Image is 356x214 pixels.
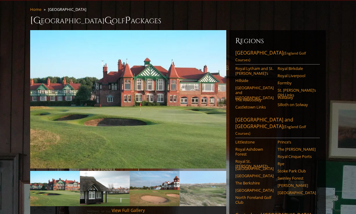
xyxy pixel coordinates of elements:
a: Royal Birkdale [278,66,316,71]
a: Silloth on Solway [278,102,316,107]
a: [PERSON_NAME] [278,183,316,188]
a: The Berkshire [235,181,274,185]
a: Royal St. [PERSON_NAME]’s [235,159,274,169]
a: St. [PERSON_NAME]’s Old Links [278,88,316,98]
h6: Regions [235,36,320,46]
a: [GEOGRAPHIC_DATA](England Golf Courses) [235,49,320,65]
a: Royal Liverpool [278,73,316,78]
a: [GEOGRAPHIC_DATA] [235,166,274,171]
a: Home [30,7,41,12]
a: Formby [278,80,316,85]
a: [GEOGRAPHIC_DATA] [278,190,316,195]
a: Littlestone [235,140,274,144]
a: View Full Gallery [112,207,145,213]
a: Hillside [235,78,274,83]
a: [GEOGRAPHIC_DATA] and [GEOGRAPHIC_DATA](England Golf Courses) [235,116,320,138]
span: P [125,14,131,27]
a: Rye [278,161,316,166]
a: Royal Lytham and St. [PERSON_NAME]’s [235,66,274,76]
li: [GEOGRAPHIC_DATA] [48,7,89,12]
a: Royal Ashdown Forest [235,147,274,157]
a: Wallasey [278,95,316,100]
span: G [104,14,112,27]
a: Prince’s [278,140,316,144]
h1: [GEOGRAPHIC_DATA] olf ackages [30,14,326,27]
a: Stoke Park Club [278,168,316,173]
a: The Alwoodley [235,97,274,102]
a: Royal Cinque Ports [278,154,316,159]
a: The [PERSON_NAME] [278,147,316,152]
a: [GEOGRAPHIC_DATA] and [GEOGRAPHIC_DATA] [235,85,274,100]
a: Swinley Forest [278,176,316,181]
a: [GEOGRAPHIC_DATA] [235,188,274,193]
a: Castletown Links [235,105,274,109]
a: [GEOGRAPHIC_DATA] [235,173,274,178]
a: North Foreland Golf Club [235,195,274,205]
